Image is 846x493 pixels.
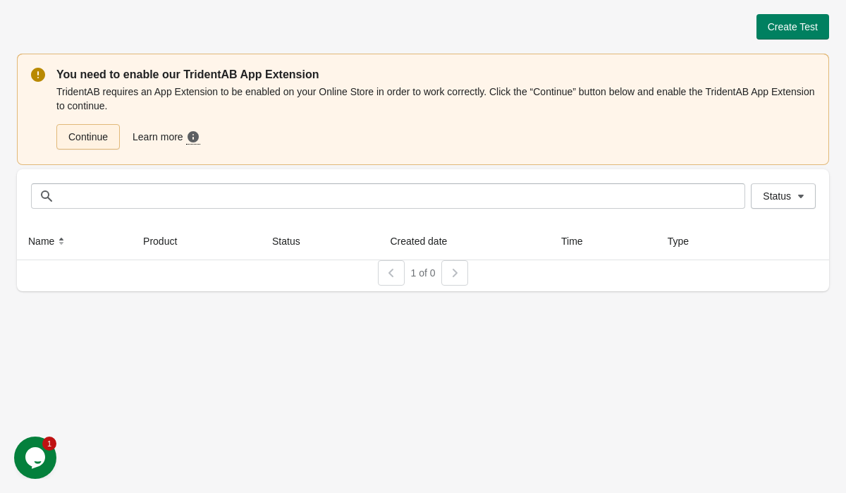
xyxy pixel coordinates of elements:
[410,267,435,279] span: 1 of 0
[56,83,815,151] div: TridentAB requires an App Extension to be enabled on your Online Store in order to work correctly...
[763,190,791,202] span: Status
[768,21,818,32] span: Create Test
[56,124,120,150] a: Continue
[384,229,467,254] button: Created date
[133,130,186,145] span: Learn more
[56,66,815,83] p: You need to enable our TridentAB App Extension
[556,229,603,254] button: Time
[14,437,59,479] iframe: chat widget
[137,229,197,254] button: Product
[662,229,709,254] button: Type
[127,124,209,150] a: Learn more
[266,229,320,254] button: Status
[756,14,829,39] button: Create Test
[751,183,816,209] button: Status
[23,229,74,254] button: Name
